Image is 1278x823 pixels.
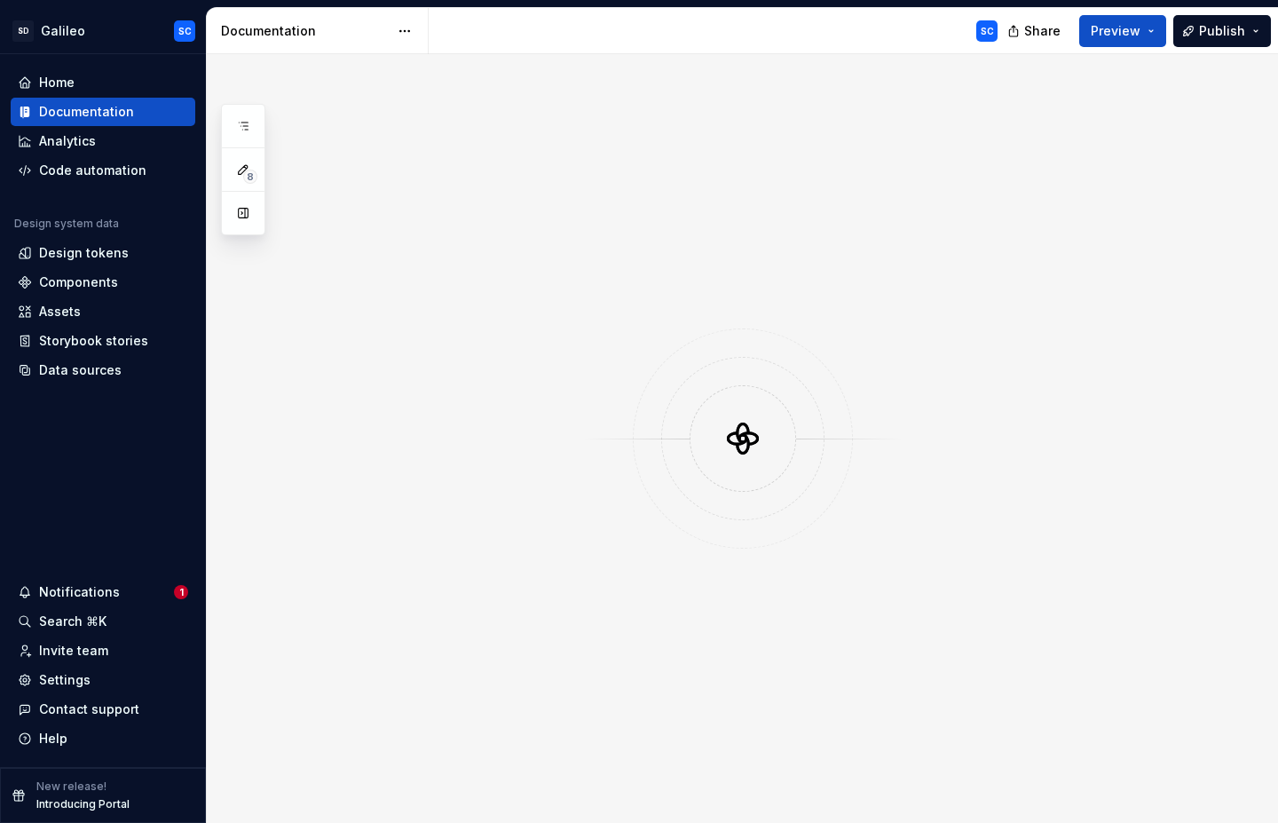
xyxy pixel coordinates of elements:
div: Galileo [41,22,85,40]
button: SDGalileoSC [4,12,202,50]
div: Search ⌘K [39,613,106,630]
div: Notifications [39,583,120,601]
div: SC [981,24,994,38]
a: Assets [11,297,195,326]
a: Storybook stories [11,327,195,355]
span: Share [1024,22,1061,40]
div: Storybook stories [39,332,148,350]
div: Assets [39,303,81,320]
a: Design tokens [11,239,195,267]
span: Preview [1091,22,1140,40]
div: SC [178,24,192,38]
p: New release! [36,779,106,794]
button: Help [11,724,195,753]
div: Home [39,74,75,91]
span: 8 [243,170,257,184]
a: Invite team [11,637,195,665]
span: 1 [174,585,188,599]
div: Data sources [39,361,122,379]
button: Publish [1173,15,1271,47]
a: Analytics [11,127,195,155]
a: Documentation [11,98,195,126]
div: Analytics [39,132,96,150]
a: Components [11,268,195,297]
div: Code automation [39,162,146,179]
a: Home [11,68,195,97]
div: Settings [39,671,91,689]
div: SD [12,20,34,42]
div: Contact support [39,700,139,718]
button: Contact support [11,695,195,724]
div: Design tokens [39,244,129,262]
p: Introducing Portal [36,797,130,811]
div: Design system data [14,217,119,231]
div: Components [39,273,118,291]
div: Invite team [39,642,108,660]
div: Help [39,730,67,748]
button: Search ⌘K [11,607,195,636]
button: Preview [1079,15,1166,47]
span: Publish [1199,22,1245,40]
a: Data sources [11,356,195,384]
button: Share [998,15,1072,47]
a: Code automation [11,156,195,185]
div: Documentation [221,22,389,40]
a: Settings [11,666,195,694]
button: Notifications1 [11,578,195,606]
div: Documentation [39,103,134,121]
